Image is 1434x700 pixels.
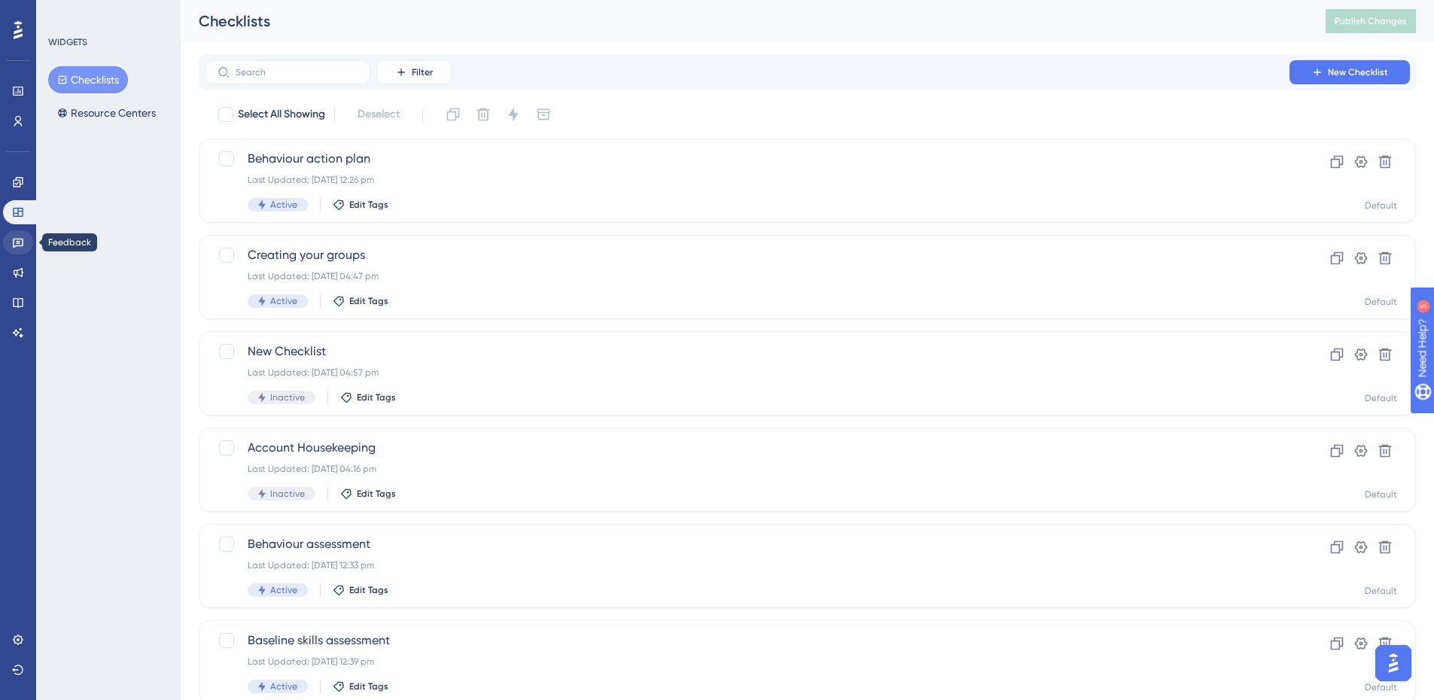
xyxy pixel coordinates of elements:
div: Last Updated: [DATE] 04:57 pm [248,367,1247,379]
div: Last Updated: [DATE] 12:26 pm [248,174,1247,186]
span: Edit Tags [357,391,396,403]
span: Baseline skills assessment [248,632,1247,650]
span: Active [270,680,297,692]
button: Edit Tags [333,584,388,596]
div: Default [1365,681,1397,693]
div: Last Updated: [DATE] 04:16 pm [248,463,1247,475]
span: Active [270,199,297,211]
div: Last Updated: [DATE] 04:47 pm [248,270,1247,282]
span: Need Help? [35,4,94,22]
button: Filter [376,60,452,84]
button: Checklists [48,66,128,93]
span: New Checklist [248,342,1247,361]
span: Active [270,584,297,596]
button: Resource Centers [48,99,165,126]
span: New Checklist [1328,66,1388,78]
div: Default [1365,488,1397,501]
span: Inactive [270,391,305,403]
div: WIDGETS [48,36,87,48]
span: Filter [412,66,433,78]
span: Edit Tags [349,295,388,307]
button: New Checklist [1289,60,1410,84]
span: Select All Showing [238,105,325,123]
div: Default [1365,296,1397,308]
span: Behaviour action plan [248,150,1247,168]
div: Default [1365,199,1397,212]
input: Search [236,67,358,78]
iframe: UserGuiding AI Assistant Launcher [1371,641,1416,686]
span: Deselect [358,105,400,123]
button: Deselect [344,101,413,128]
span: Edit Tags [349,680,388,692]
button: Edit Tags [333,295,388,307]
span: Active [270,295,297,307]
button: Edit Tags [333,680,388,692]
span: Behaviour assessment [248,535,1247,553]
span: Edit Tags [357,488,396,500]
button: Edit Tags [340,488,396,500]
div: Checklists [199,11,1288,32]
button: Edit Tags [340,391,396,403]
span: Account Housekeeping [248,439,1247,457]
span: Edit Tags [349,199,388,211]
span: Inactive [270,488,305,500]
button: Publish Changes [1326,9,1416,33]
span: Creating your groups [248,246,1247,264]
div: Last Updated: [DATE] 12:33 pm [248,559,1247,571]
span: Edit Tags [349,584,388,596]
span: Publish Changes [1335,15,1407,27]
div: Default [1365,392,1397,404]
div: Last Updated: [DATE] 12:39 pm [248,656,1247,668]
div: 5 [105,8,109,20]
div: Default [1365,585,1397,597]
button: Edit Tags [333,199,388,211]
